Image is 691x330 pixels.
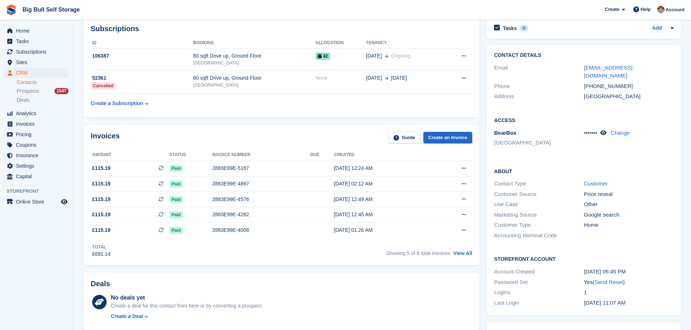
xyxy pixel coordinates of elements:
div: [DATE] 05:45 PM [584,268,674,276]
a: Deals [17,96,69,104]
span: ( ) [593,279,625,285]
div: Contact Type [494,180,584,188]
div: Create a deal for this contact from here or by converting a prospect. [111,302,263,310]
div: 80 sqft Drive up, Ground Floor [193,52,315,60]
a: View All [453,250,472,256]
a: menu [4,119,69,129]
h2: Invoices [91,132,120,144]
div: Password Set [494,278,584,287]
div: Email [494,64,584,80]
a: menu [4,47,69,57]
div: 1 [584,288,674,297]
a: menu [4,26,69,36]
th: Allocation [316,37,366,49]
span: Home [16,26,59,36]
a: Guide [388,132,420,144]
img: stora-icon-8386f47178a22dfd0bd8f6a31ec36ba5ce8667c1dd55bd0f319d3a0aa187defe.svg [6,4,17,15]
span: Subscriptions [16,47,59,57]
div: [DATE] 01:26 AM [334,226,433,234]
a: menu [4,68,69,78]
div: Logins [494,288,584,297]
span: Deals [17,97,30,104]
span: Invoices [16,119,59,129]
div: Home [584,221,674,229]
div: Price reveal [584,190,674,199]
div: Marketing Source [494,211,584,219]
th: Amount [91,149,169,161]
h2: Access [494,116,674,124]
div: 2883E99E-4576 [212,196,310,203]
div: [DATE] 12:49 AM [334,196,433,203]
div: 52361 [91,74,193,82]
span: Paid [169,196,183,203]
a: Customer [584,180,608,187]
a: Create an Invoice [423,132,473,144]
span: BearBox [494,130,517,136]
a: menu [4,108,69,118]
span: 42 [316,53,330,60]
div: No deals yet [111,293,263,302]
div: Last Login [494,299,584,307]
a: Big Bull Self Storage [20,4,83,16]
th: ID [91,37,193,49]
div: [PHONE_NUMBER] [584,82,674,91]
span: [DATE] [366,52,382,60]
span: [DATE] [391,74,407,82]
span: Paid [169,211,183,218]
h2: Storefront Account [494,255,674,262]
a: menu [4,197,69,207]
div: 2883E99E-4282 [212,211,310,218]
th: Created [334,149,433,161]
h2: Deals [91,280,110,288]
span: Analytics [16,108,59,118]
span: Tasks [16,36,59,46]
span: £115.19 [92,164,111,172]
span: £115.19 [92,180,111,188]
span: CRM [16,68,59,78]
div: None [316,74,366,82]
span: Storefront [7,188,72,195]
span: ••••••• [584,130,597,136]
div: Customer Type [494,221,584,229]
a: Create a Deal [111,313,263,320]
div: Create a Deal [111,313,143,320]
h2: About [494,167,674,175]
span: Paid [169,165,183,172]
a: menu [4,140,69,150]
div: Use Case [494,200,584,209]
th: Due [310,149,334,161]
div: [DATE] 02:12 AM [334,180,433,188]
h2: Contact Details [494,53,674,58]
span: Paid [169,227,183,234]
th: Invoice number [212,149,310,161]
span: Create [605,6,619,13]
div: 80 sqft Drive up, Ground Floor [193,74,315,82]
div: 0 [520,25,528,32]
a: menu [4,129,69,139]
a: menu [4,171,69,181]
a: menu [4,57,69,67]
a: menu [4,36,69,46]
div: 2883E99E-4008 [212,226,310,234]
div: £691.14 [92,250,111,258]
a: Contacts [17,79,69,86]
div: 1547 [54,88,69,94]
div: Other [584,200,674,209]
a: Create a Subscription [91,97,148,110]
div: 2883E99E-4897 [212,180,310,188]
div: Phone [494,82,584,91]
span: Coupons [16,140,59,150]
time: 2024-09-09 10:07:26 UTC [584,300,626,306]
span: Paid [169,180,183,188]
span: Showing 5 of 6 total invoices [386,250,450,256]
li: [GEOGRAPHIC_DATA] [494,139,584,147]
div: Google search [584,211,674,219]
span: £115.19 [92,196,111,203]
a: [EMAIL_ADDRESS][DOMAIN_NAME] [584,64,633,79]
div: Customer Source [494,190,584,199]
span: Capital [16,171,59,181]
th: Booking [193,37,315,49]
h2: Tasks [503,25,517,32]
h2: Subscriptions [91,25,472,33]
img: Mike Llewellen Palmer [657,6,665,13]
